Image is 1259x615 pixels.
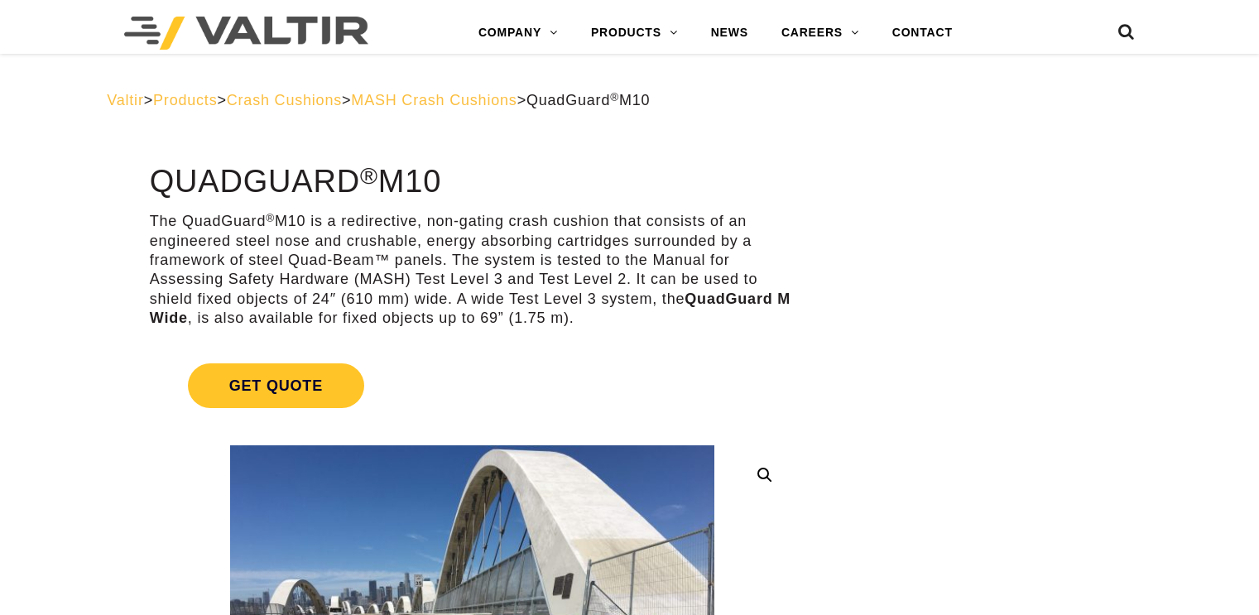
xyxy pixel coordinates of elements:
[694,17,765,50] a: NEWS
[124,17,368,50] img: Valtir
[765,17,876,50] a: CAREERS
[360,162,378,189] sup: ®
[266,212,275,224] sup: ®
[227,92,342,108] a: Crash Cushions
[153,92,217,108] a: Products
[150,212,795,328] p: The QuadGuard M10 is a redirective, non-gating crash cushion that consists of an engineered steel...
[107,91,1152,110] div: > > > >
[876,17,969,50] a: CONTACT
[526,92,650,108] span: QuadGuard M10
[150,344,795,428] a: Get Quote
[107,92,143,108] a: Valtir
[150,165,795,199] h1: QuadGuard M10
[462,17,574,50] a: COMPANY
[188,363,364,408] span: Get Quote
[574,17,694,50] a: PRODUCTS
[351,92,517,108] a: MASH Crash Cushions
[610,91,619,103] sup: ®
